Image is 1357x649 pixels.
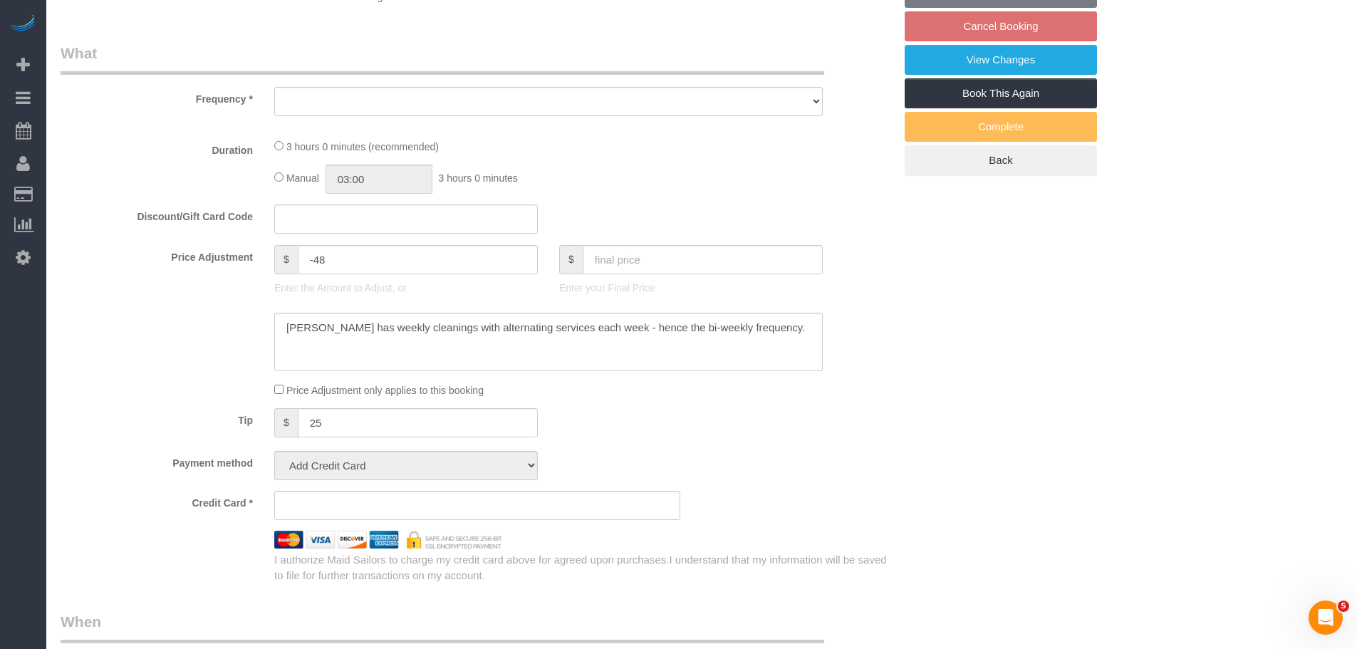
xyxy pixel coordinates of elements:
label: Price Adjustment [50,245,264,264]
span: $ [274,245,298,274]
label: Duration [50,138,264,157]
span: I understand that my information will be saved to file for further transactions on my account. [274,554,887,581]
label: Tip [50,408,264,427]
label: Discount/Gift Card Code [50,204,264,224]
span: 3 hours 0 minutes (recommended) [286,141,439,152]
span: Manual [286,172,319,184]
label: Credit Card * [50,491,264,510]
span: $ [274,408,298,437]
span: 3 hours 0 minutes [439,172,518,184]
iframe: Intercom live chat [1309,601,1343,635]
label: Payment method [50,451,264,470]
span: 5 [1338,601,1349,612]
div: I authorize Maid Sailors to charge my credit card above for agreed upon purchases. [264,552,905,583]
span: Price Adjustment only applies to this booking [286,385,484,396]
p: Enter your Final Price [559,281,823,295]
a: Book This Again [905,78,1097,108]
a: Back [905,145,1097,175]
p: Enter the Amount to Adjust, or [274,281,538,295]
legend: What [61,43,824,75]
label: Frequency * [50,87,264,106]
iframe: Secure card payment input frame [286,499,668,512]
legend: When [61,611,824,643]
span: $ [559,245,583,274]
img: Automaid Logo [9,14,37,34]
a: View Changes [905,45,1097,75]
img: credit cards [264,531,513,549]
input: final price [583,245,823,274]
